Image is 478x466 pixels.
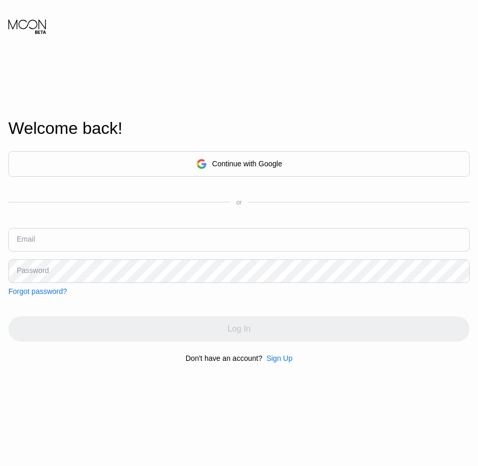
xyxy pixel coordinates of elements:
[8,151,470,177] div: Continue with Google
[17,235,35,243] div: Email
[8,119,470,138] div: Welcome back!
[212,160,282,168] div: Continue with Google
[17,266,49,275] div: Password
[266,354,292,362] div: Sign Up
[8,287,67,295] div: Forgot password?
[262,354,292,362] div: Sign Up
[186,354,263,362] div: Don't have an account?
[236,199,242,206] div: or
